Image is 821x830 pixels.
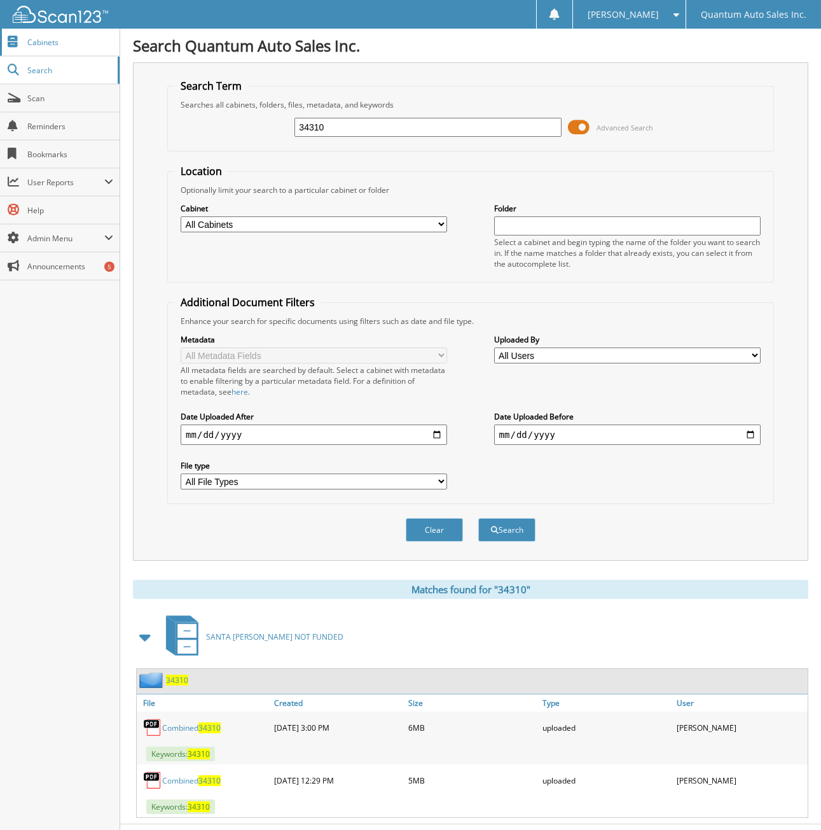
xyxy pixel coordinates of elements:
[146,799,215,814] span: Keywords:
[27,37,113,48] span: Cabinets
[597,123,653,132] span: Advanced Search
[588,11,659,18] span: [PERSON_NAME]
[271,768,405,793] div: [DATE] 12:29 PM
[13,6,108,23] img: scan123-logo-white.svg
[27,149,113,160] span: Bookmarks
[133,35,808,56] h1: Search Quantum Auto Sales Inc.
[166,675,188,686] a: 34310
[174,79,248,93] legend: Search Term
[271,715,405,740] div: [DATE] 3:00 PM
[405,715,539,740] div: 6MB
[181,203,447,214] label: Cabinet
[181,460,447,471] label: File type
[198,722,221,733] span: 34310
[181,425,447,445] input: start
[478,518,535,542] button: Search
[494,411,761,422] label: Date Uploaded Before
[673,694,808,712] a: User
[27,93,113,104] span: Scan
[174,185,767,195] div: Optionally limit your search to a particular cabinet or folder
[188,749,210,759] span: 34310
[174,164,228,178] legend: Location
[198,775,221,786] span: 34310
[146,747,215,761] span: Keywords:
[757,769,821,830] iframe: Chat Widget
[27,233,104,244] span: Admin Menu
[158,612,343,662] a: SANTA [PERSON_NAME] NOT FUNDED
[181,334,447,345] label: Metadata
[174,316,767,327] div: Enhance your search for specific documents using filters such as date and file type.
[494,203,761,214] label: Folder
[133,580,808,599] div: Matches found for "34310"
[188,801,210,812] span: 34310
[104,262,114,272] div: 5
[181,411,447,422] label: Date Uploaded After
[174,295,321,309] legend: Additional Document Filters
[405,694,539,712] a: Size
[27,121,113,132] span: Reminders
[673,715,808,740] div: [PERSON_NAME]
[494,237,761,269] div: Select a cabinet and begin typing the name of the folder you want to search in. If the name match...
[27,177,104,188] span: User Reports
[27,65,111,76] span: Search
[539,715,673,740] div: uploaded
[494,334,761,345] label: Uploaded By
[206,631,343,642] span: SANTA [PERSON_NAME] NOT FUNDED
[406,518,463,542] button: Clear
[494,425,761,445] input: end
[27,205,113,216] span: Help
[271,694,405,712] a: Created
[231,386,248,397] a: here
[162,722,221,733] a: Combined34310
[539,768,673,793] div: uploaded
[539,694,673,712] a: Type
[701,11,806,18] span: Quantum Auto Sales Inc.
[143,718,162,737] img: PDF.png
[27,261,113,272] span: Announcements
[673,768,808,793] div: [PERSON_NAME]
[174,99,767,110] div: Searches all cabinets, folders, files, metadata, and keywords
[405,768,539,793] div: 5MB
[162,775,221,786] a: Combined34310
[181,365,447,397] div: All metadata fields are searched by default. Select a cabinet with metadata to enable filtering b...
[137,694,271,712] a: File
[143,771,162,790] img: PDF.png
[139,672,166,688] img: folder2.png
